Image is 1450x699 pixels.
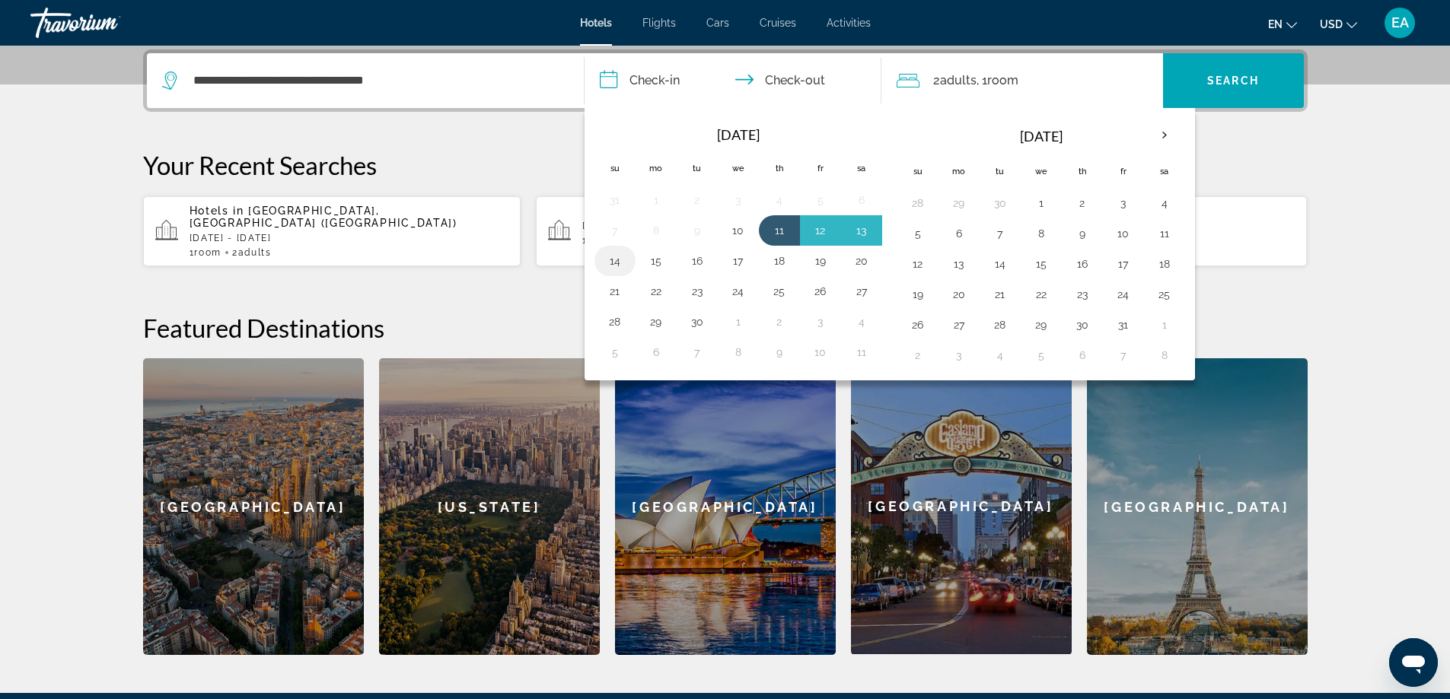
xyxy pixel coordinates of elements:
[808,220,833,241] button: Day 12
[726,281,750,302] button: Day 24
[1152,192,1177,214] button: Day 4
[685,250,709,272] button: Day 16
[603,281,627,302] button: Day 21
[767,250,792,272] button: Day 18
[808,281,833,302] button: Day 26
[194,247,221,258] span: Room
[143,150,1308,180] p: Your Recent Searches
[1029,253,1053,275] button: Day 15
[642,17,676,29] a: Flights
[947,345,971,366] button: Day 3
[767,342,792,363] button: Day 9
[906,192,930,214] button: Day 28
[767,281,792,302] button: Day 25
[644,281,668,302] button: Day 22
[1268,18,1283,30] span: en
[1268,13,1297,35] button: Change language
[933,70,977,91] span: 2
[585,53,881,108] button: Check in and out dates
[726,189,750,211] button: Day 3
[603,189,627,211] button: Day 31
[1111,223,1136,244] button: Day 10
[1320,13,1357,35] button: Change currency
[30,3,183,43] a: Travorium
[906,253,930,275] button: Day 12
[536,195,914,267] button: [DATE] - [DATE]1Room2Adults
[947,314,971,335] button: Day 27
[947,223,971,244] button: Day 6
[988,314,1012,335] button: Day 28
[767,220,792,241] button: Day 11
[1070,314,1095,335] button: Day 30
[1152,314,1177,335] button: Day 1
[1111,253,1136,275] button: Day 17
[1152,284,1177,305] button: Day 25
[1207,75,1259,87] span: Search
[881,53,1163,108] button: Travelers: 2 adults, 0 children
[1111,314,1136,335] button: Day 31
[238,247,272,258] span: Adults
[851,358,1072,655] a: [GEOGRAPHIC_DATA]
[827,17,871,29] a: Activities
[1144,118,1185,153] button: Next month
[760,17,796,29] a: Cruises
[906,284,930,305] button: Day 19
[143,358,364,655] a: [GEOGRAPHIC_DATA]
[939,118,1144,154] th: [DATE]
[379,358,600,655] a: [US_STATE]
[1111,192,1136,214] button: Day 3
[849,342,874,363] button: Day 11
[1380,7,1420,39] button: User Menu
[644,311,668,332] button: Day 29
[988,284,1012,305] button: Day 21
[580,17,612,29] span: Hotels
[1029,284,1053,305] button: Day 22
[1029,192,1053,214] button: Day 1
[143,195,521,267] button: Hotels in [GEOGRAPHIC_DATA], [GEOGRAPHIC_DATA] ([GEOGRAPHIC_DATA])[DATE] - [DATE]1Room2Adults
[977,70,1018,91] span: , 1
[582,221,902,231] p: [DATE] - [DATE]
[1070,284,1095,305] button: Day 23
[987,73,1018,87] span: Room
[767,311,792,332] button: Day 2
[940,73,977,87] span: Adults
[232,247,272,258] span: 2
[1070,345,1095,366] button: Day 6
[1111,345,1136,366] button: Day 7
[1070,192,1095,214] button: Day 2
[849,220,874,241] button: Day 13
[1111,284,1136,305] button: Day 24
[603,250,627,272] button: Day 14
[1029,314,1053,335] button: Day 29
[706,17,729,29] span: Cars
[1152,223,1177,244] button: Day 11
[849,281,874,302] button: Day 27
[685,311,709,332] button: Day 30
[726,220,750,241] button: Day 10
[1152,345,1177,366] button: Day 8
[849,250,874,272] button: Day 20
[1029,345,1053,366] button: Day 5
[808,189,833,211] button: Day 5
[1087,358,1308,655] a: [GEOGRAPHIC_DATA]
[1029,223,1053,244] button: Day 8
[906,314,930,335] button: Day 26
[615,358,836,655] a: [GEOGRAPHIC_DATA]
[1391,15,1409,30] span: EA
[808,250,833,272] button: Day 19
[988,253,1012,275] button: Day 14
[1070,223,1095,244] button: Day 9
[636,118,841,151] th: [DATE]
[1163,53,1304,108] button: Search
[644,342,668,363] button: Day 6
[726,311,750,332] button: Day 1
[685,220,709,241] button: Day 9
[143,313,1308,343] h2: Featured Destinations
